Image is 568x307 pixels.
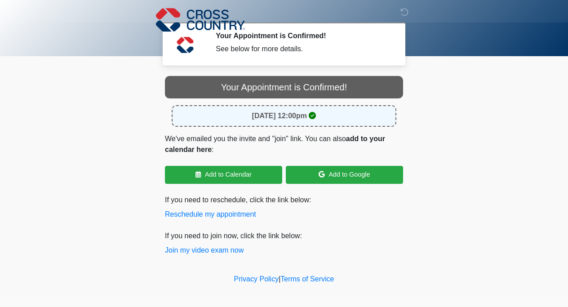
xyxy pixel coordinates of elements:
div: See below for more details. [216,44,390,54]
button: Join my video exam now [165,245,244,256]
a: Privacy Policy [234,275,279,283]
div: Your Appointment is Confirmed! [165,76,403,98]
a: Add to Google [286,166,403,184]
strong: [DATE] 12:00pm [252,112,307,120]
a: | [279,275,280,283]
p: If you need to reschedule, click the link below: [165,195,403,220]
a: Add to Calendar [165,166,282,184]
a: Terms of Service [280,275,334,283]
button: Reschedule my appointment [165,209,256,220]
p: We've emailed you the invite and "join" link. You can also : [165,133,403,155]
img: Agent Avatar [172,31,199,58]
p: If you need to join now, click the link below: [165,231,403,256]
img: Cross Country Logo [156,7,245,33]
